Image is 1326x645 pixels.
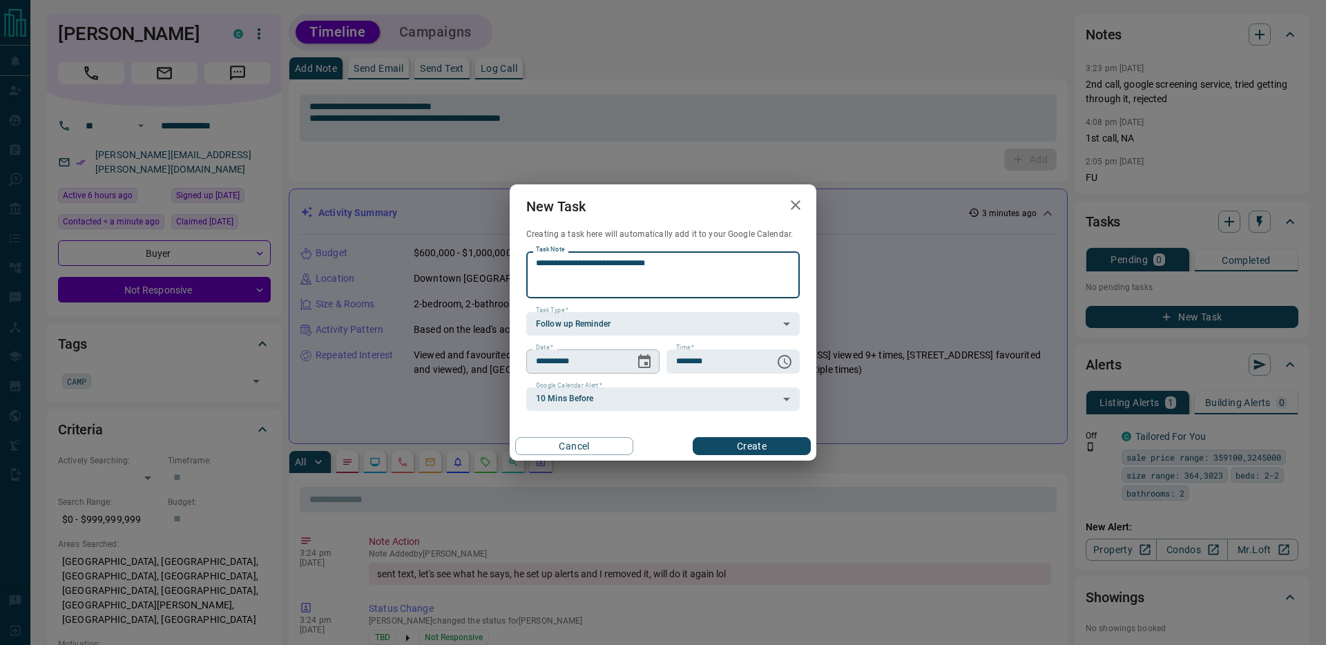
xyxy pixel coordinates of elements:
[526,312,800,336] div: Follow up Reminder
[536,245,564,254] label: Task Note
[526,387,800,411] div: 10 Mins Before
[631,348,658,376] button: Choose date, selected date is Oct 16, 2025
[536,306,568,315] label: Task Type
[536,381,602,390] label: Google Calendar Alert
[526,229,800,240] p: Creating a task here will automatically add it to your Google Calendar.
[536,343,553,352] label: Date
[510,184,602,229] h2: New Task
[515,437,633,455] button: Cancel
[676,343,694,352] label: Time
[771,348,798,376] button: Choose time, selected time is 6:00 AM
[693,437,811,455] button: Create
